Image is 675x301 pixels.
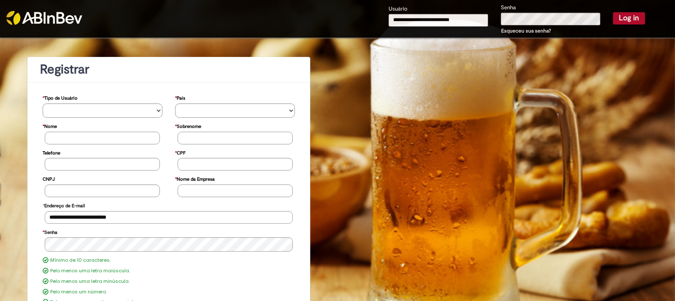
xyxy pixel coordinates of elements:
label: Usuário [389,5,408,13]
label: Sobrenome [175,119,201,132]
label: Tipo de Usuário [43,91,78,103]
label: Nome da Empresa [175,172,215,184]
label: Endereço de E-mail [43,199,85,211]
label: País [175,91,185,103]
label: Telefone [43,146,60,158]
label: Pelo menos uma letra minúscula. [50,278,130,285]
button: Log in [613,12,645,24]
label: Pelo menos uma letra maiúscula. [50,268,130,274]
label: Mínimo de 10 caracteres. [50,257,111,264]
a: Esqueceu sua senha? [501,27,551,34]
img: ABInbev-white.png [6,11,82,25]
label: CNPJ [43,172,55,184]
label: Pelo menos um número. [50,289,107,296]
label: CPF [175,146,186,158]
h1: Registrar [40,62,297,76]
label: Senha [43,225,57,238]
label: Senha [501,4,516,12]
label: Nome [43,119,57,132]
